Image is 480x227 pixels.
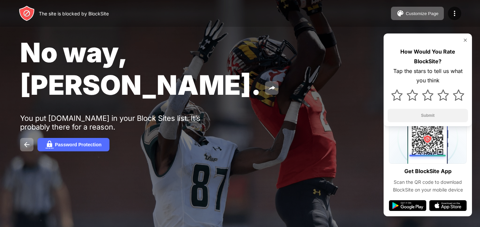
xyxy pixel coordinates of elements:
img: pallet.svg [396,9,404,17]
button: Password Protection [37,138,109,151]
img: header-logo.svg [19,5,35,21]
img: share.svg [268,84,276,92]
img: rate-us-close.svg [463,37,468,43]
button: Submit [388,109,468,122]
span: No way, [PERSON_NAME]. [20,36,261,101]
img: star.svg [437,89,449,101]
img: password.svg [46,141,54,149]
div: The site is blocked by BlockSite [39,11,109,16]
div: Password Protection [55,142,101,147]
img: menu-icon.svg [451,9,459,17]
img: star.svg [453,89,464,101]
img: app-store.svg [429,200,467,211]
div: How Would You Rate BlockSite? [388,47,468,66]
div: Customize Page [406,11,438,16]
img: back.svg [23,141,31,149]
img: star.svg [391,89,403,101]
div: Tap the stars to tell us what you think [388,66,468,86]
button: Customize Page [391,7,444,20]
img: star.svg [422,89,433,101]
img: star.svg [407,89,418,101]
div: You put [DOMAIN_NAME] in your Block Sites list. It’s probably there for a reason. [20,114,227,131]
img: google-play.svg [389,200,426,211]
